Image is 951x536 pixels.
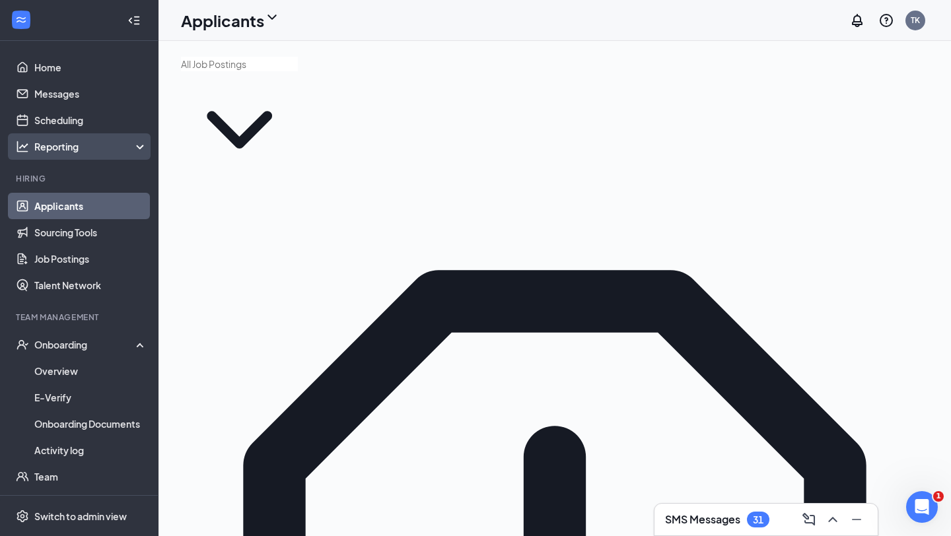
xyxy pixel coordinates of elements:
[34,193,147,219] a: Applicants
[34,246,147,272] a: Job Postings
[849,13,865,28] svg: Notifications
[264,9,280,25] svg: ChevronDown
[665,512,740,527] h3: SMS Messages
[34,81,147,107] a: Messages
[34,338,136,351] div: Onboarding
[849,512,864,527] svg: Minimize
[16,173,145,184] div: Hiring
[34,358,147,384] a: Overview
[181,57,298,71] input: All Job Postings
[181,9,264,32] h1: Applicants
[825,512,841,527] svg: ChevronUp
[127,14,141,27] svg: Collapse
[798,509,820,530] button: ComposeMessage
[801,512,817,527] svg: ComposeMessage
[16,312,145,323] div: Team Management
[34,463,147,490] a: Team
[16,140,29,153] svg: Analysis
[906,491,938,523] iframe: Intercom live chat
[34,490,147,516] a: Documents
[181,71,298,188] svg: ChevronDown
[34,411,147,437] a: Onboarding Documents
[846,509,867,530] button: Minimize
[34,384,147,411] a: E-Verify
[878,13,894,28] svg: QuestionInfo
[16,338,29,351] svg: UserCheck
[753,514,763,525] div: 31
[34,437,147,463] a: Activity log
[34,140,148,153] div: Reporting
[34,219,147,246] a: Sourcing Tools
[911,15,920,26] div: TK
[34,54,147,81] a: Home
[34,107,147,133] a: Scheduling
[822,509,843,530] button: ChevronUp
[15,13,28,26] svg: WorkstreamLogo
[34,510,127,523] div: Switch to admin view
[34,272,147,298] a: Talent Network
[16,510,29,523] svg: Settings
[933,491,944,502] span: 1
